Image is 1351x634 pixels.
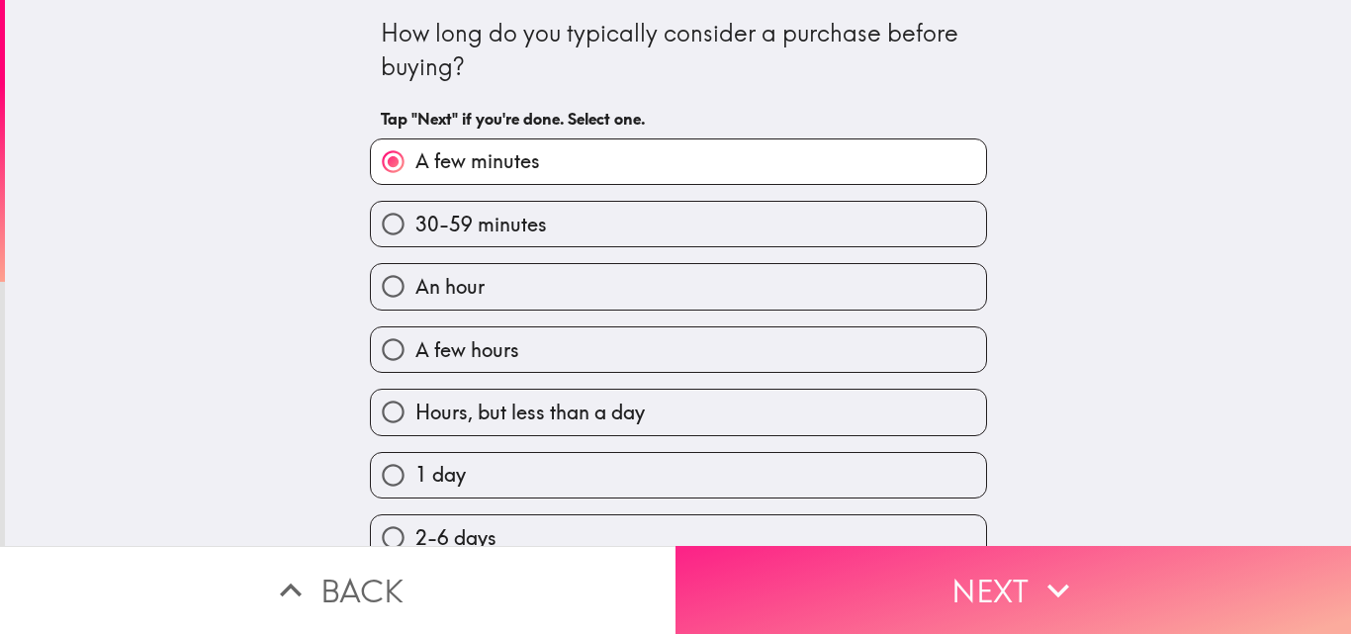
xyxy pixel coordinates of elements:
h6: Tap "Next" if you're done. Select one. [381,108,976,130]
span: A few hours [415,336,519,364]
button: Hours, but less than a day [371,390,986,434]
button: Next [675,546,1351,634]
button: 30-59 minutes [371,202,986,246]
span: An hour [415,273,485,301]
button: A few minutes [371,139,986,184]
span: 30-59 minutes [415,211,547,238]
span: 2-6 days [415,524,496,552]
div: How long do you typically consider a purchase before buying? [381,17,976,83]
span: A few minutes [415,147,540,175]
button: An hour [371,264,986,309]
span: Hours, but less than a day [415,399,645,426]
span: 1 day [415,461,466,489]
button: 1 day [371,453,986,498]
button: 2-6 days [371,515,986,560]
button: A few hours [371,327,986,372]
